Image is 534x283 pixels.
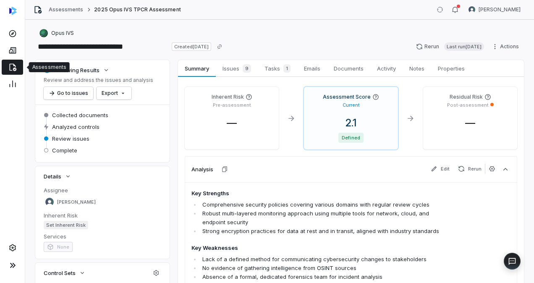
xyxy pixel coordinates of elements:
button: Reviewing Results [41,63,112,78]
img: svg%3e [9,7,17,15]
div: Assessments [32,64,66,71]
button: RerunLast run[DATE] [411,40,489,53]
h4: Inherent Risk [212,94,244,100]
button: Edit [427,164,453,174]
span: Opus IVS [51,30,74,37]
span: Activity [374,63,399,74]
span: Collected documents [52,111,108,119]
span: Details [44,173,61,180]
h4: Key Weaknesses [191,244,447,252]
p: Pre-assessment [213,102,251,108]
li: Absence of a formal, dedicated forensics team for incident analysis [200,273,447,281]
span: [PERSON_NAME] [479,6,521,13]
dt: Services [44,233,161,240]
span: — [458,117,482,129]
li: Strong encryption practices for data at rest and in transit, aligned with industry standards [200,227,447,236]
span: 2.1 [339,117,363,129]
p: Review and address the issues and analysis [44,77,153,84]
span: Complete [52,147,77,154]
span: Review issues [52,135,89,142]
li: Comprehensive security policies covering various domains with regular review cycles [200,200,447,209]
span: Emails [301,63,324,74]
h4: Key Strengths [191,189,447,198]
button: Details [41,169,74,184]
button: Export [97,87,131,100]
span: 9 [243,64,251,73]
h4: Residual Risk [450,94,483,100]
span: Set Inherent Risk [44,221,88,229]
span: 2025 Opus IVS TPCR Assessment [94,6,181,13]
button: Actions [489,40,524,53]
img: REKHA KOTHANDARAMAN avatar [469,6,475,13]
span: Last run [DATE] [444,42,484,51]
span: [PERSON_NAME] [57,199,96,205]
div: Reviewing Results [44,66,99,74]
button: Go to issues [44,87,93,100]
span: — [220,117,243,129]
span: Created [DATE] [172,42,211,51]
img: REKHA KOTHANDARAMAN avatar [45,198,54,206]
p: Current [343,102,360,108]
span: Notes [406,63,428,74]
button: https://opusivs.com/Opus IVS [37,26,76,41]
span: Analyzed controls [52,123,99,131]
span: Summary [181,63,212,74]
span: 1 [283,64,291,73]
span: Tasks [261,63,294,74]
h3: Analysis [191,165,213,173]
button: Rerun [455,164,485,174]
button: Copy link [212,39,227,54]
a: Assessments [49,6,83,13]
li: No evidence of gathering intelligence from OSINT sources [200,264,447,273]
span: Issues [219,63,254,74]
button: Control Sets [41,265,88,280]
span: Properties [435,63,468,74]
p: Post-assessment [447,102,489,108]
button: REKHA KOTHANDARAMAN avatar[PERSON_NAME] [463,3,526,16]
li: Robust multi-layered monitoring approach using multiple tools for network, cloud, and endpoint se... [200,209,447,227]
li: Lack of a defined method for communicating cybersecurity changes to stakeholders [200,255,447,264]
dt: Assignee [44,186,161,194]
h4: Assessment Score [323,94,371,100]
span: Control Sets [44,269,76,277]
dt: Inherent Risk [44,212,161,219]
span: Defined [338,133,363,143]
span: Documents [330,63,367,74]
